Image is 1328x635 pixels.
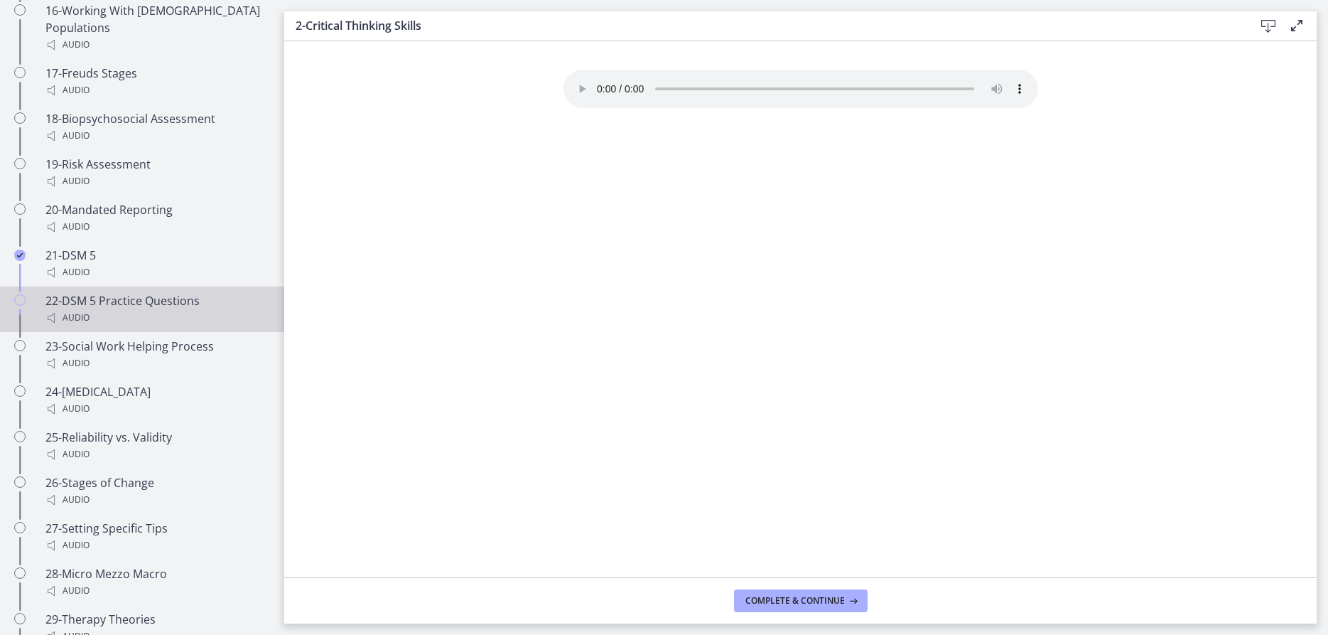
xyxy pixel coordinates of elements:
div: Audio [45,218,267,235]
div: 17-Freuds Stages [45,65,267,99]
div: Audio [45,400,267,417]
div: 24-[MEDICAL_DATA] [45,383,267,417]
div: 18-Biopsychosocial Assessment [45,110,267,144]
div: 16-Working With [DEMOGRAPHIC_DATA] Populations [45,2,267,53]
div: Audio [45,36,267,53]
i: Completed [14,250,26,261]
div: Audio [45,127,267,144]
div: Audio [45,264,267,281]
div: Audio [45,537,267,554]
div: Audio [45,446,267,463]
div: Audio [45,582,267,599]
div: Audio [45,355,267,372]
div: 25-Reliability vs. Validity [45,429,267,463]
button: Complete & continue [734,589,868,612]
span: Complete & continue [745,595,845,607]
div: Audio [45,82,267,99]
div: Audio [45,309,267,326]
div: 20-Mandated Reporting [45,201,267,235]
div: 27-Setting Specific Tips [45,520,267,554]
div: 19-Risk Assessment [45,156,267,190]
h3: 2-Critical Thinking Skills [296,17,1231,34]
div: 21-DSM 5 [45,247,267,281]
div: 22-DSM 5 Practice Questions [45,292,267,326]
div: Audio [45,491,267,508]
div: 23-Social Work Helping Process [45,338,267,372]
div: Audio [45,173,267,190]
div: 28-Micro Mezzo Macro [45,565,267,599]
div: 26-Stages of Change [45,474,267,508]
